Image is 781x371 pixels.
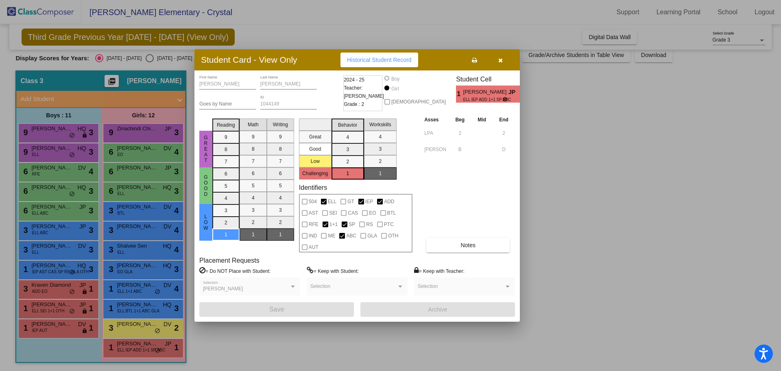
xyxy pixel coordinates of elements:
span: GLA [367,231,377,241]
span: Low [202,214,209,231]
label: Identifiers [299,184,327,191]
span: Save [269,306,284,313]
span: IND [309,231,317,241]
span: Notes [460,242,476,248]
label: = Keep with Teacher: [414,267,465,275]
input: assessment [424,143,447,156]
span: AUT [309,242,319,252]
span: 2024 - 25 [344,76,364,84]
button: Save [199,302,354,317]
span: ABC [346,231,356,241]
h3: Student Card - View Only [201,55,297,65]
span: PTC [384,220,394,229]
span: Archive [428,306,447,313]
th: Asses [422,115,449,124]
span: BTL [387,208,396,218]
span: JP [508,88,520,97]
span: RFE [309,220,319,229]
span: GT [347,197,354,206]
span: Historical Student Record [347,57,412,63]
span: ELL [328,197,336,206]
input: Enter ID [260,101,317,107]
span: CAS [348,208,358,218]
span: OTH [388,231,398,241]
div: Girl [391,85,399,92]
h3: Student Cell [456,75,527,83]
div: Boy [391,75,400,83]
span: [DEMOGRAPHIC_DATA] [391,97,446,107]
label: = Keep with Student: [307,267,359,275]
span: 504 [309,197,317,206]
button: Archive [360,302,515,317]
span: ELL IEP ADD 1+1 SP ABC [463,97,503,103]
span: SP [349,220,355,229]
button: Notes [426,238,510,252]
span: 1 [520,89,527,99]
span: AST [309,208,318,218]
span: [PERSON_NAME] [203,286,243,292]
th: Mid [471,115,493,124]
span: Good [202,174,209,197]
th: End [493,115,515,124]
span: Great [202,135,209,163]
span: IEP [365,197,373,206]
span: 1+1 [329,220,338,229]
span: ME [328,231,335,241]
span: EO [369,208,376,218]
label: Placement Requests [199,257,260,264]
span: 1 [456,89,463,99]
span: ADD [384,197,394,206]
input: assessment [424,127,447,139]
span: SEI [329,208,337,218]
span: RS [366,220,373,229]
input: goes by name [199,101,256,107]
span: Teacher: [PERSON_NAME] [344,84,384,100]
span: [PERSON_NAME] [463,88,508,97]
th: Beg [449,115,471,124]
label: = Do NOT Place with Student: [199,267,271,275]
button: Historical Student Record [340,53,418,67]
span: Grade : 2 [344,100,364,108]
